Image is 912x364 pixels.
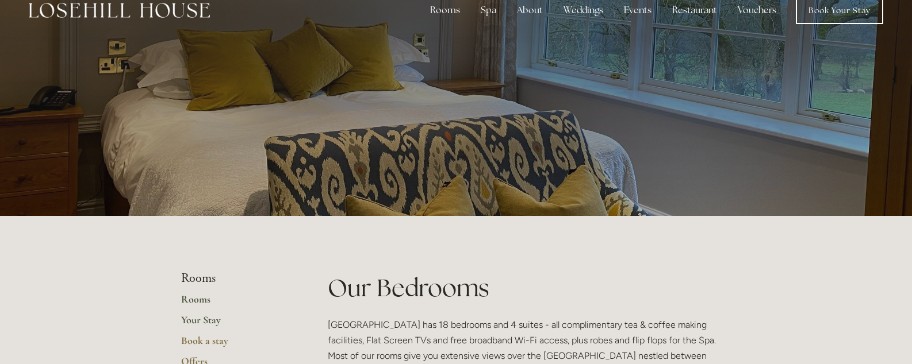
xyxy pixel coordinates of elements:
img: Losehill House [29,3,210,18]
li: Rooms [181,271,291,286]
a: Book a stay [181,334,291,355]
a: Your Stay [181,313,291,334]
a: Rooms [181,293,291,313]
h1: Our Bedrooms [328,271,731,305]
